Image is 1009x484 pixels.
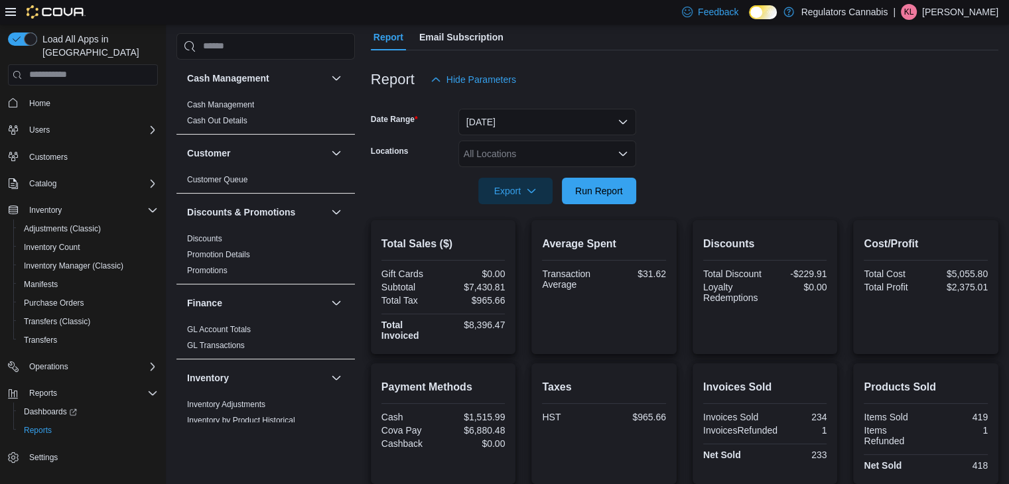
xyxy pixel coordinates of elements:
[187,400,265,409] a: Inventory Adjustments
[328,145,344,161] button: Customer
[929,460,988,471] div: 418
[187,100,254,109] a: Cash Management
[24,335,57,345] span: Transfers
[381,295,440,306] div: Total Tax
[176,322,355,359] div: Finance
[904,4,914,20] span: KL
[24,176,62,192] button: Catalog
[864,269,923,279] div: Total Cost
[24,425,52,436] span: Reports
[3,121,163,139] button: Users
[29,152,68,162] span: Customers
[24,149,158,165] span: Customers
[187,296,326,310] button: Finance
[187,399,265,410] span: Inventory Adjustments
[381,269,440,279] div: Gift Cards
[486,178,545,204] span: Export
[24,261,123,271] span: Inventory Manager (Classic)
[176,172,355,193] div: Customer
[187,233,222,244] span: Discounts
[187,371,229,385] h3: Inventory
[29,98,50,109] span: Home
[381,320,419,341] strong: Total Invoiced
[864,425,923,446] div: Items Refunded
[187,175,247,184] a: Customer Queue
[19,239,158,255] span: Inventory Count
[187,72,326,85] button: Cash Management
[19,258,129,274] a: Inventory Manager (Classic)
[425,66,521,93] button: Hide Parameters
[3,174,163,193] button: Catalog
[24,359,158,375] span: Operations
[929,282,988,292] div: $2,375.01
[29,125,50,135] span: Users
[3,93,163,113] button: Home
[24,176,158,192] span: Catalog
[187,341,245,350] a: GL Transactions
[24,122,158,138] span: Users
[446,412,505,422] div: $1,515.99
[24,406,77,417] span: Dashboards
[381,236,505,252] h2: Total Sales ($)
[24,385,158,401] span: Reports
[446,425,505,436] div: $6,880.48
[19,314,158,330] span: Transfers (Classic)
[29,205,62,215] span: Inventory
[3,448,163,467] button: Settings
[19,276,158,292] span: Manifests
[698,5,738,19] span: Feedback
[703,425,777,436] div: InvoicesRefunded
[864,460,902,471] strong: Net Sold
[328,370,344,386] button: Inventory
[3,384,163,402] button: Reports
[13,402,163,421] a: Dashboards
[929,412,988,422] div: 419
[618,149,628,159] button: Open list of options
[19,314,96,330] a: Transfers (Classic)
[381,282,440,292] div: Subtotal
[446,295,505,306] div: $965.66
[13,312,163,331] button: Transfers (Classic)
[328,70,344,86] button: Cash Management
[893,4,896,20] p: |
[19,422,158,438] span: Reports
[19,276,63,292] a: Manifests
[19,422,57,438] a: Reports
[542,236,666,252] h2: Average Spent
[13,238,163,257] button: Inventory Count
[19,221,158,237] span: Adjustments (Classic)
[381,425,440,436] div: Cova Pay
[446,320,505,330] div: $8,396.47
[446,73,516,86] span: Hide Parameters
[768,269,827,279] div: -$229.91
[19,221,106,237] a: Adjustments (Classic)
[24,298,84,308] span: Purchase Orders
[176,97,355,134] div: Cash Management
[478,178,553,204] button: Export
[187,325,251,334] a: GL Account Totals
[24,202,67,218] button: Inventory
[187,147,230,160] h3: Customer
[783,425,827,436] div: 1
[187,371,326,385] button: Inventory
[864,236,988,252] h2: Cost/Profit
[13,294,163,312] button: Purchase Orders
[29,388,57,398] span: Reports
[801,4,888,20] p: Regulators Cannabis
[24,449,158,465] span: Settings
[187,116,247,125] a: Cash Out Details
[922,4,998,20] p: [PERSON_NAME]
[864,412,923,422] div: Items Sold
[19,258,158,274] span: Inventory Manager (Classic)
[13,421,163,440] button: Reports
[542,412,601,422] div: HST
[187,324,251,335] span: GL Account Totals
[749,19,750,20] span: Dark Mode
[768,450,827,460] div: 233
[703,450,741,460] strong: Net Sold
[19,332,158,348] span: Transfers
[24,202,158,218] span: Inventory
[542,379,666,395] h2: Taxes
[19,295,158,311] span: Purchase Orders
[381,379,505,395] h2: Payment Methods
